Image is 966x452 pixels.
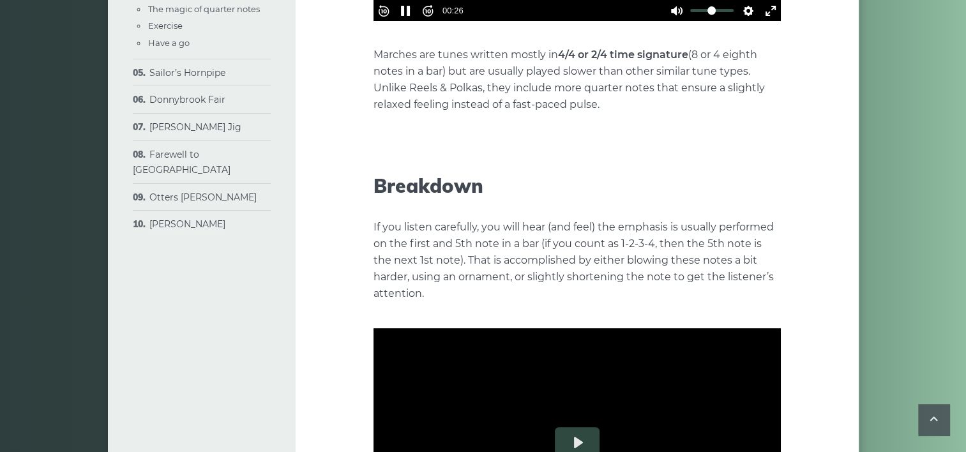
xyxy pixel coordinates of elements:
[148,4,260,14] a: The magic of quarter notes
[558,49,688,61] strong: 4/4 or 2/4 time signature
[149,192,257,203] a: Otters [PERSON_NAME]
[374,174,781,197] h2: Breakdown
[374,47,781,113] p: Marches are tunes written mostly in (8 or 4 eighth notes in a bar) but are usually played slower ...
[374,219,781,302] p: If you listen carefully, you will hear (and feel) the emphasis is usually performed on the first ...
[149,121,241,133] a: [PERSON_NAME] Jig
[149,218,225,230] a: [PERSON_NAME]
[149,67,225,79] a: Sailor’s Hornpipe
[148,20,183,31] a: Exercise
[149,94,225,105] a: Donnybrook Fair
[133,149,230,176] a: Farewell to [GEOGRAPHIC_DATA]
[148,38,190,48] a: Have a go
